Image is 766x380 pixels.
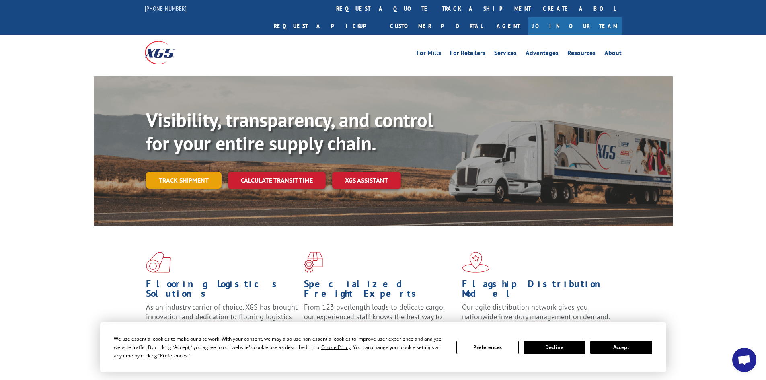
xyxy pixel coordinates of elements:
a: For Retailers [450,50,485,59]
div: We use essential cookies to make our site work. With your consent, we may also use non-essential ... [114,335,447,360]
a: About [604,50,622,59]
a: Request a pickup [268,17,384,35]
span: Preferences [160,352,187,359]
button: Decline [524,341,585,354]
a: Advantages [526,50,559,59]
img: xgs-icon-total-supply-chain-intelligence-red [146,252,171,273]
a: Services [494,50,517,59]
div: Cookie Consent Prompt [100,322,666,372]
h1: Specialized Freight Experts [304,279,456,302]
img: xgs-icon-focused-on-flooring-red [304,252,323,273]
a: For Mills [417,50,441,59]
b: Visibility, transparency, and control for your entire supply chain. [146,107,433,156]
a: XGS ASSISTANT [332,172,401,189]
span: Our agile distribution network gives you nationwide inventory management on demand. [462,302,610,321]
a: Resources [567,50,596,59]
span: As an industry carrier of choice, XGS has brought innovation and dedication to flooring logistics... [146,302,298,331]
h1: Flagship Distribution Model [462,279,614,302]
h1: Flooring Logistics Solutions [146,279,298,302]
img: xgs-icon-flagship-distribution-model-red [462,252,490,273]
a: Customer Portal [384,17,489,35]
a: Calculate transit time [228,172,326,189]
a: Join Our Team [528,17,622,35]
a: Open chat [732,348,756,372]
p: From 123 overlength loads to delicate cargo, our experienced staff knows the best way to move you... [304,302,456,338]
button: Accept [590,341,652,354]
a: Agent [489,17,528,35]
a: Track shipment [146,172,222,189]
a: [PHONE_NUMBER] [145,4,187,12]
span: Cookie Policy [321,344,351,351]
button: Preferences [456,341,518,354]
